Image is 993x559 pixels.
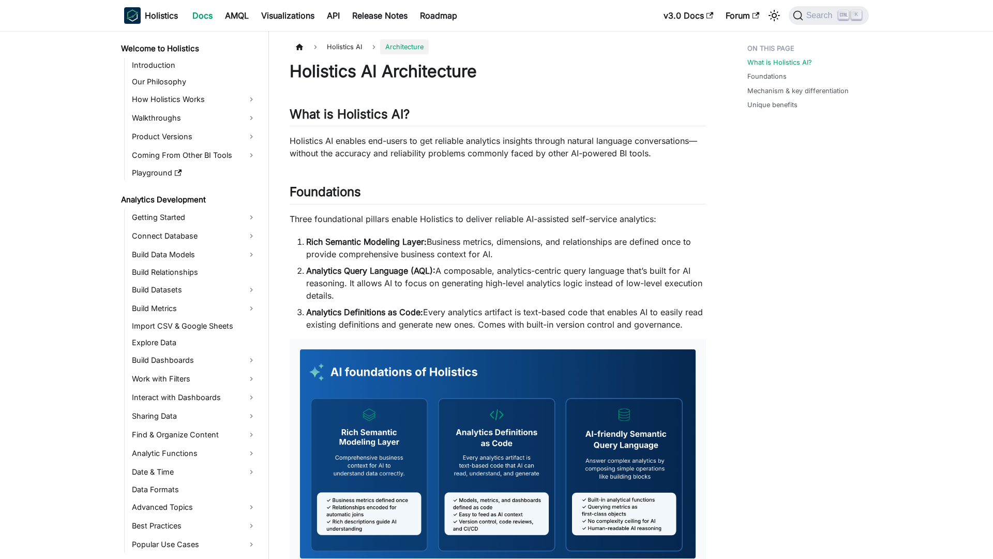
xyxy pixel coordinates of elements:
nav: Docs sidebar [114,31,269,559]
img: AI Foundations [300,349,696,558]
a: Release Notes [346,7,414,24]
a: Unique benefits [747,100,798,110]
h1: Holistics AI Architecture [290,61,706,82]
p: Holistics AI enables end-users to get reliable analytics insights through natural language conver... [290,135,706,159]
strong: Analytics Definitions as Code: [306,307,423,317]
p: Three foundational pillars enable Holistics to deliver reliable AI-assisted self-service analytics: [290,213,706,225]
a: Find & Organize Content [129,426,260,443]
a: Roadmap [414,7,463,24]
li: Every analytics artifact is text-based code that enables AI to easily read existing definitions a... [306,306,706,331]
a: Mechanism & key differentiation [747,86,849,96]
a: Build Metrics [129,300,260,317]
a: Analytic Functions [129,445,260,462]
a: Product Versions [129,128,260,145]
b: Holistics [145,9,178,22]
a: Build Data Models [129,246,260,263]
a: Our Philosophy [129,75,260,89]
a: Import CSV & Google Sheets [129,319,260,333]
a: Foundations [747,71,787,81]
strong: Rich Semantic Modeling Layer: [306,237,427,247]
a: Best Practices [129,518,260,534]
a: Advanced Topics [129,499,260,516]
h2: What is Holistics AI? [290,107,706,126]
a: Home page [290,39,309,54]
a: What is Holistics AI? [747,57,812,67]
a: Visualizations [255,7,321,24]
a: Interact with Dashboards [129,389,260,406]
a: v3.0 Docs [657,7,719,24]
a: Work with Filters [129,371,260,387]
img: Holistics [124,7,141,24]
li: A composable, analytics-centric query language that’s built for AI reasoning. It allows AI to foc... [306,264,706,302]
span: Architecture [380,39,429,54]
a: Coming From Other BI Tools [129,147,260,164]
a: Build Relationships [129,265,260,279]
a: Build Dashboards [129,352,260,369]
a: Sharing Data [129,408,260,424]
a: Popular Use Cases [129,536,260,553]
a: Welcome to Holistics [118,41,260,56]
a: Docs [186,7,219,24]
a: Getting Started [129,209,260,226]
a: API [321,7,346,24]
a: Walkthroughs [129,110,260,126]
li: Business metrics, dimensions, and relationships are defined once to provide comprehensive busines... [306,236,706,260]
span: Search [803,11,839,20]
a: Playground [129,166,260,180]
a: Build Datasets [129,282,260,298]
nav: Breadcrumbs [290,39,706,54]
button: Search (Ctrl+K) [789,6,869,25]
a: How Holistics Works [129,91,260,108]
strong: Analytics Query Language (AQL): [306,266,435,276]
h2: Foundations [290,184,706,204]
a: Analytics Development [118,193,260,207]
kbd: K [851,10,862,20]
a: HolisticsHolistics [124,7,178,24]
a: Introduction [129,58,260,72]
a: Forum [719,7,765,24]
a: Data Formats [129,482,260,497]
button: Switch between dark and light mode (currently light mode) [766,7,783,24]
a: Connect Database [129,228,260,244]
a: Explore Data [129,335,260,350]
a: AMQL [219,7,255,24]
span: Holistics AI [322,39,367,54]
a: Date & Time [129,464,260,480]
